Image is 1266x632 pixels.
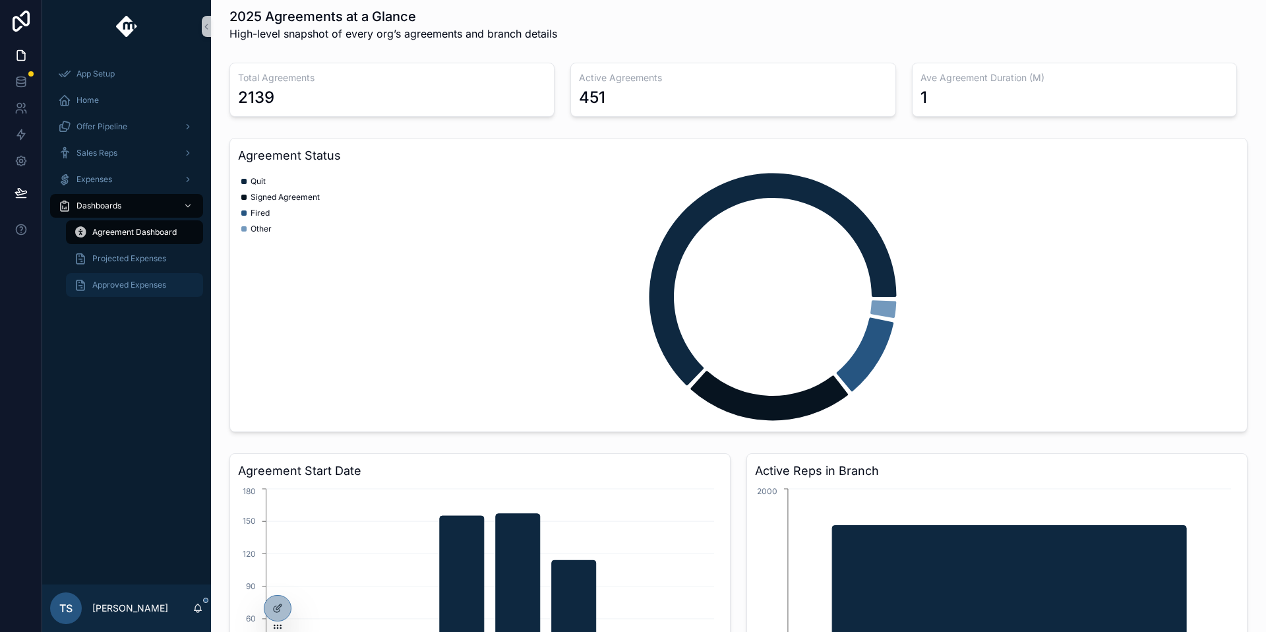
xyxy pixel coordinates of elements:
h1: 2025 Agreements at a Glance [229,7,557,26]
h3: Ave Agreement Duration (M) [920,71,1228,84]
a: Expenses [50,168,203,191]
span: Signed Agreement [251,192,320,203]
a: Offer Pipeline [50,115,203,139]
span: High-level snapshot of every org’s agreements and branch details [229,26,557,42]
tspan: 150 [243,516,256,526]
div: chart [238,170,1239,424]
span: Other [251,224,272,234]
img: App logo [116,16,138,37]
a: Home [50,88,203,112]
span: Projected Expenses [92,253,166,264]
tspan: 180 [243,486,256,496]
div: 2139 [238,87,274,108]
span: Home [76,95,99,106]
span: App Setup [76,69,115,79]
span: Offer Pipeline [76,121,127,132]
tspan: 90 [246,581,256,591]
a: App Setup [50,62,203,86]
span: Sales Reps [76,148,117,158]
a: Approved Expenses [66,273,203,297]
span: TS [59,600,73,616]
h3: Total Agreements [238,71,546,84]
h3: Agreement Start Date [238,462,722,480]
span: Approved Expenses [92,280,166,290]
div: scrollable content [42,53,211,314]
span: Fired [251,208,270,218]
a: Sales Reps [50,141,203,165]
span: Expenses [76,174,112,185]
tspan: 2000 [757,486,777,496]
div: 451 [579,87,605,108]
tspan: 120 [243,549,256,559]
a: Agreement Dashboard [66,220,203,244]
span: Dashboards [76,201,121,211]
p: [PERSON_NAME] [92,602,168,615]
h3: Active Agreements [579,71,887,84]
tspan: 60 [246,614,256,623]
span: Agreement Dashboard [92,227,177,237]
span: Quit [251,176,266,187]
div: 1 [920,87,927,108]
h3: Agreement Status [238,146,1239,165]
h3: Active Reps in Branch [755,462,1239,480]
a: Projected Expenses [66,247,203,270]
a: Dashboards [50,194,203,218]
